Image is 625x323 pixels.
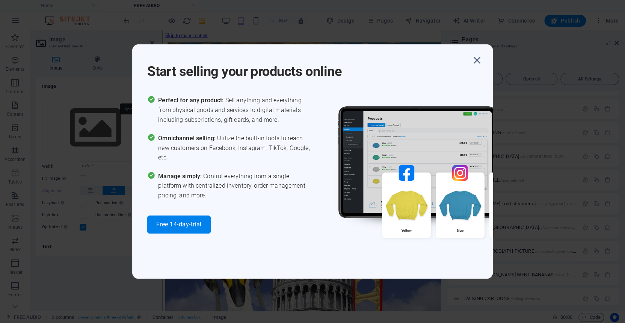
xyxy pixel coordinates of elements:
[158,97,225,104] span: Perfect for any product:
[158,133,312,162] span: Utilize the built-in tools to reach new customers on Facebook, Instagram, TikTok, Google, etc.
[158,171,312,200] span: Control everything from a single platform with centralized inventory, order management, pricing, ...
[158,173,203,180] span: Manage simply:
[147,215,211,234] button: Free 14-day-trial
[158,96,312,124] span: Sell anything and everything from physical goods and services to digital materials including subs...
[3,3,53,9] a: Skip to main content
[156,221,202,227] span: Free 14-day-trial
[326,96,551,260] img: promo_image.png
[147,53,470,80] h1: Start selling your products online
[158,135,217,142] span: Omnichannel selling:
